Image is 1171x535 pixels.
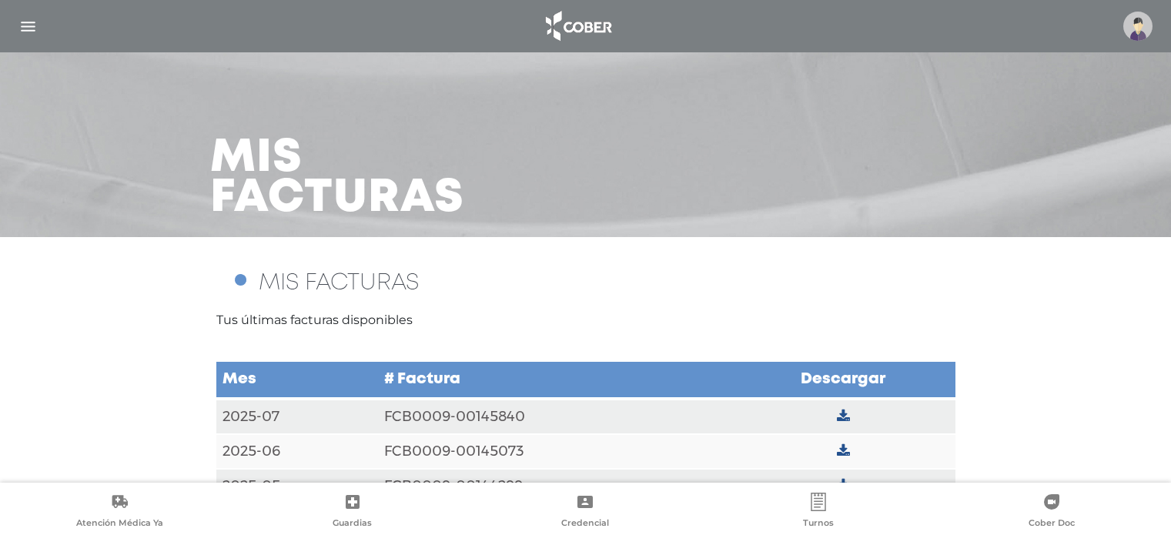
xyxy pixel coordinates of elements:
[378,434,731,469] td: FCB0009-00145073
[537,8,618,45] img: logo_cober_home-white.png
[76,517,163,531] span: Atención Médica Ya
[210,139,464,219] h3: Mis facturas
[216,469,378,503] td: 2025-05
[333,517,372,531] span: Guardias
[935,493,1168,532] a: Cober Doc
[469,493,702,532] a: Credencial
[702,493,935,532] a: Turnos
[1123,12,1153,41] img: profile-placeholder.svg
[803,517,834,531] span: Turnos
[378,399,731,434] td: FCB0009-00145840
[236,493,470,532] a: Guardias
[3,493,236,532] a: Atención Médica Ya
[18,17,38,36] img: Cober_menu-lines-white.svg
[378,469,731,503] td: FCB0009-00144299
[378,361,731,399] td: # Factura
[216,434,378,469] td: 2025-06
[1029,517,1075,531] span: Cober Doc
[259,273,419,293] span: MIS FACTURAS
[216,361,378,399] td: Mes
[731,361,955,399] td: Descargar
[561,517,609,531] span: Credencial
[216,311,955,329] p: Tus últimas facturas disponibles
[216,399,378,434] td: 2025-07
